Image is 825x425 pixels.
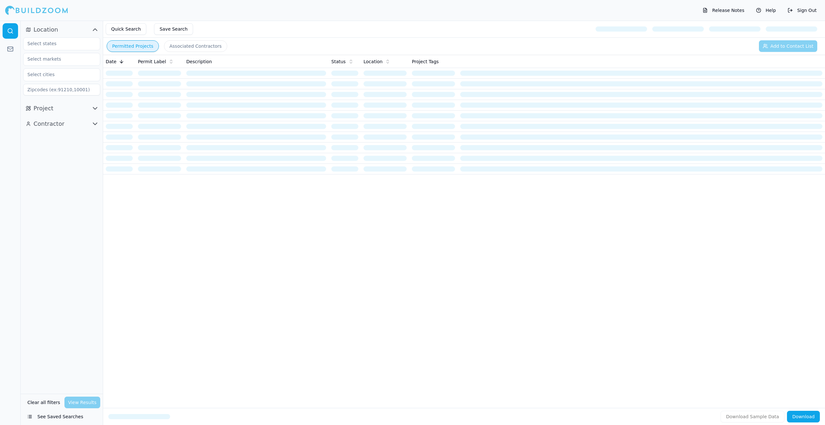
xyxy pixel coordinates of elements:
[364,58,383,65] span: Location
[107,40,159,52] button: Permitted Projects
[106,23,146,35] button: Quick Search
[753,5,779,15] button: Help
[23,25,100,35] button: Location
[106,58,116,65] span: Date
[154,23,193,35] button: Save Search
[412,58,439,65] span: Project Tags
[34,25,58,34] span: Location
[26,397,62,408] button: Clear all filters
[164,40,227,52] button: Associated Contractors
[24,38,92,49] input: Select states
[787,411,820,422] button: Download
[23,411,100,422] button: See Saved Searches
[23,119,100,129] button: Contractor
[34,104,53,113] span: Project
[784,5,820,15] button: Sign Out
[138,58,166,65] span: Permit Label
[34,119,64,128] span: Contractor
[24,53,92,65] input: Select markets
[699,5,748,15] button: Release Notes
[23,84,100,95] input: Zipcodes (ex:91210,10001)
[24,69,92,80] input: Select cities
[23,103,100,114] button: Project
[186,58,212,65] span: Description
[331,58,346,65] span: Status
